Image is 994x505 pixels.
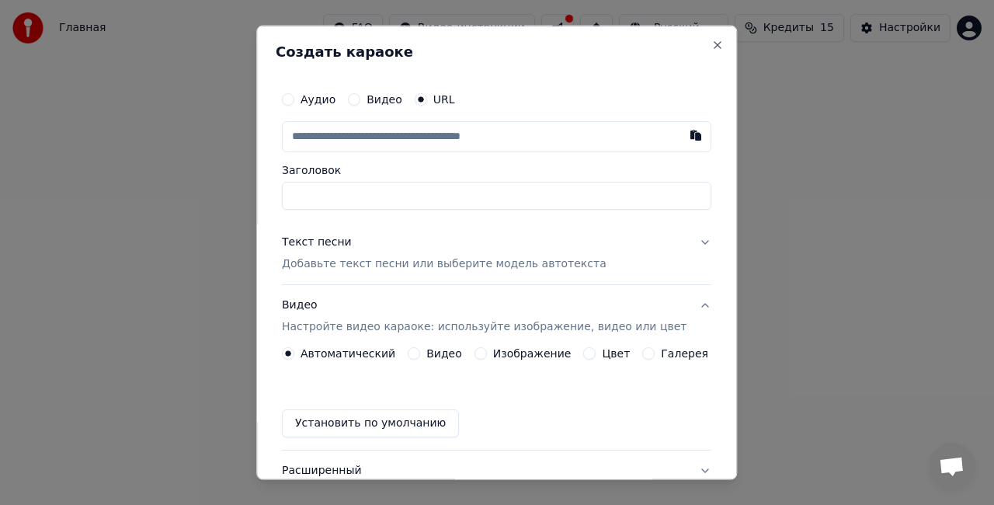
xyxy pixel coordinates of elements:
div: ВидеоНастройте видео караоке: используйте изображение, видео или цвет [282,347,711,449]
label: Видео [426,347,462,358]
button: Расширенный [282,450,711,490]
label: URL [433,94,455,105]
p: Добавьте текст песни или выберите модель автотекста [282,256,606,271]
h2: Создать караоке [276,45,718,59]
label: Автоматический [301,347,395,358]
button: Установить по умолчанию [282,409,459,437]
label: Видео [367,94,402,105]
label: Изображение [493,347,572,358]
label: Галерея [662,347,709,358]
div: Текст песни [282,235,352,250]
button: ВидеоНастройте видео караоке: используйте изображение, видео или цвет [282,284,711,347]
label: Заголовок [282,165,711,176]
button: Текст песниДобавьте текст песни или выберите модель автотекста [282,222,711,284]
label: Цвет [603,347,631,358]
label: Аудио [301,94,335,105]
div: Видео [282,297,686,334]
p: Настройте видео караоке: используйте изображение, видео или цвет [282,319,686,334]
